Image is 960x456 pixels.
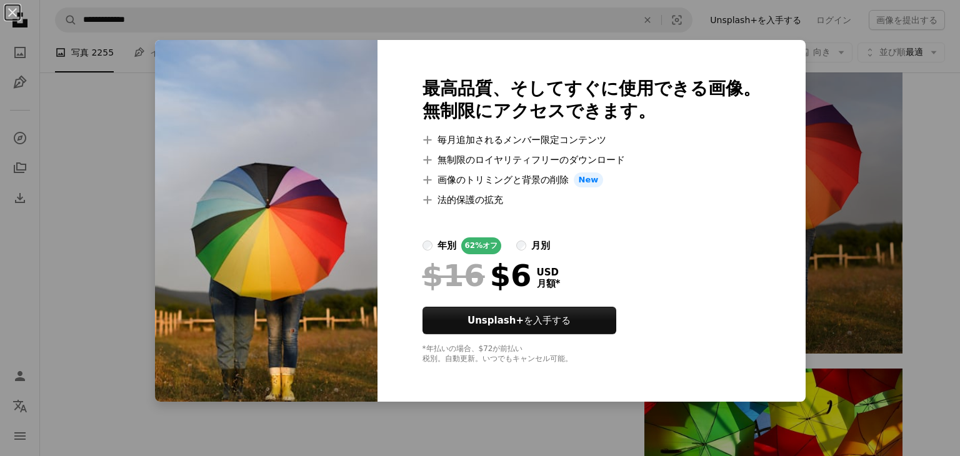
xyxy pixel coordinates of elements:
button: Unsplash+を入手する [422,307,616,334]
div: 月別 [531,238,550,253]
div: $6 [422,259,532,292]
li: 無制限のロイヤリティフリーのダウンロード [422,152,761,167]
img: premium_photo-1663126730589-417c7695ba0f [155,40,377,402]
strong: Unsplash+ [467,315,524,326]
div: *年払いの場合、 $72 が前払い 税別。自動更新。いつでもキャンセル可能。 [422,344,761,364]
li: 画像のトリミングと背景の削除 [422,172,761,187]
span: USD [537,267,561,278]
span: New [574,172,604,187]
input: 年別62%オフ [422,240,432,250]
input: 月別 [516,240,526,250]
h2: 最高品質、そしてすぐに使用できる画像。 無制限にアクセスできます。 [422,77,761,122]
li: 毎月追加されるメンバー限定コンテンツ [422,132,761,147]
li: 法的保護の拡充 [422,192,761,207]
div: 62% オフ [461,237,502,254]
span: $16 [422,259,485,292]
div: 年別 [437,238,456,253]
